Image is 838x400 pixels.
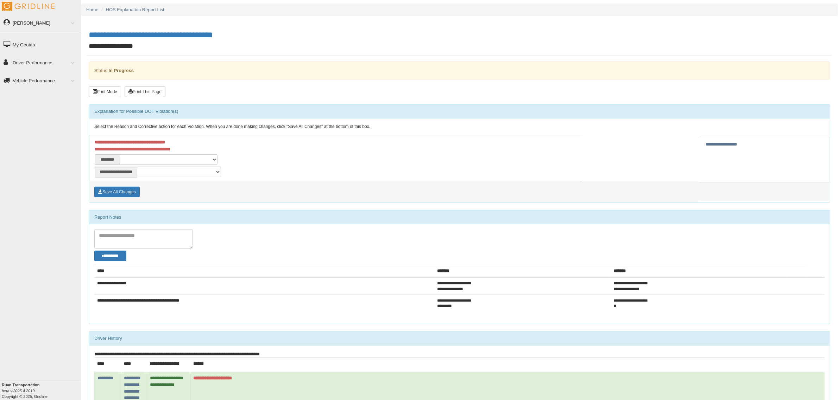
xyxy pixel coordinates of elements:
i: beta v.2025.4.2019 [2,389,34,393]
strong: In Progress [108,68,134,73]
div: Report Notes [89,210,830,224]
button: Save [94,187,140,197]
div: Select the Reason and Corrective action for each Violation. When you are done making changes, cli... [89,118,830,135]
button: Change Filter Options [94,251,126,261]
img: Gridline [2,2,55,11]
div: Explanation for Possible DOT Violation(s) [89,104,830,118]
button: Print Mode [89,86,121,97]
b: Ruan Transportation [2,383,40,387]
div: Copyright © 2025, Gridline [2,382,81,399]
button: Print This Page [125,86,165,97]
a: HOS Explanation Report List [106,7,164,12]
a: Home [86,7,99,12]
div: Driver History [89,331,830,346]
div: Status: [89,62,830,79]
